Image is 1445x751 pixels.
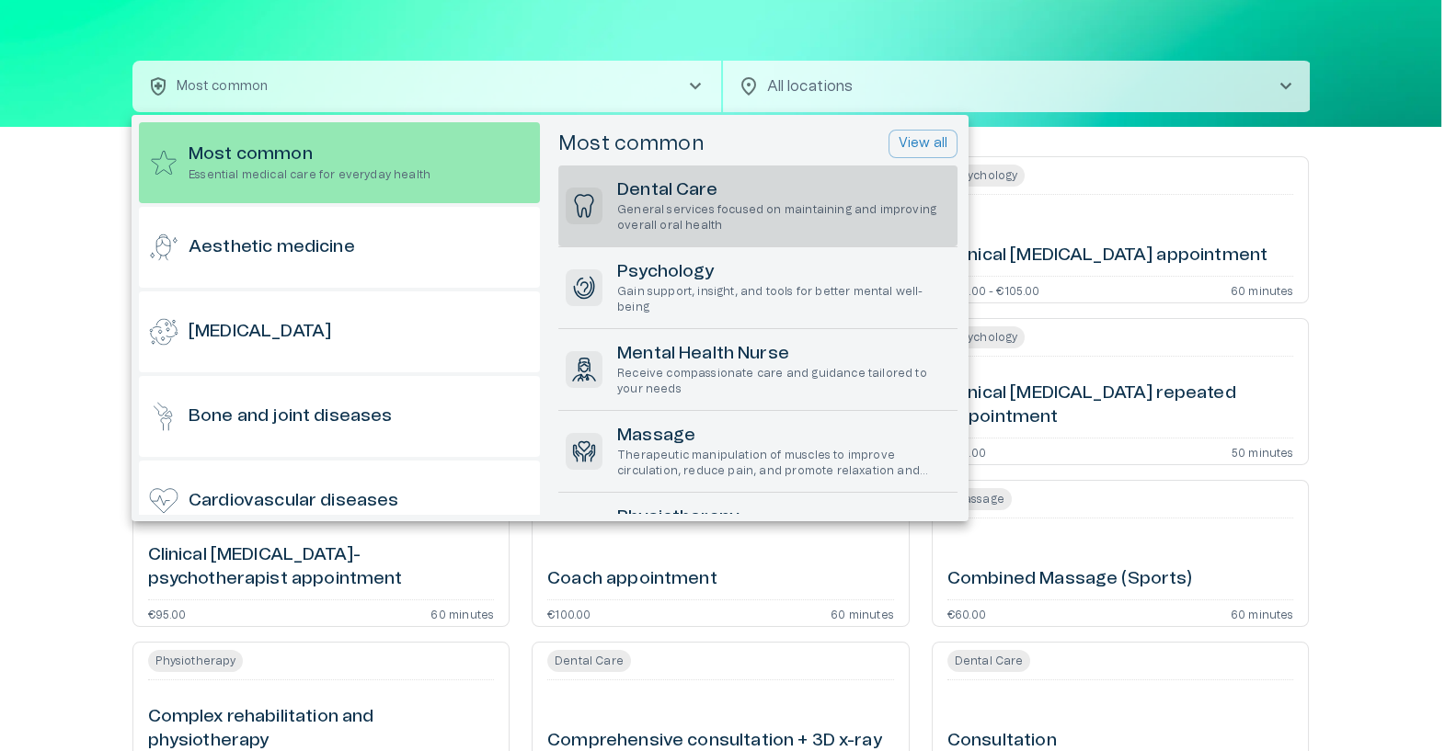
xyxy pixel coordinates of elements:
h6: [MEDICAL_DATA] [189,320,331,345]
h6: Cardiovascular diseases [189,489,398,514]
h6: Physiotherapy [617,506,950,530]
h6: Mental Health Nurse [617,342,950,367]
h6: Massage [617,424,950,449]
h6: Aesthetic medicine [189,235,355,260]
p: View all [899,134,947,154]
h6: Most common [189,142,430,167]
p: Therapeutic manipulation of muscles to improve circulation, reduce pain, and promote relaxation a... [617,448,950,479]
h5: Most common [558,131,705,157]
p: General services focused on maintaining and improving overall oral health [617,202,950,233]
p: Receive compassionate care and guidance tailored to your needs [617,366,950,397]
h6: Psychology [617,260,950,285]
p: Essential medical care for everyday health [189,167,430,183]
h6: Dental Care [617,178,950,203]
p: Gain support, insight, and tools for better mental well-being [617,284,950,315]
button: View all [889,130,958,158]
h6: Bone and joint diseases [189,404,392,429]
